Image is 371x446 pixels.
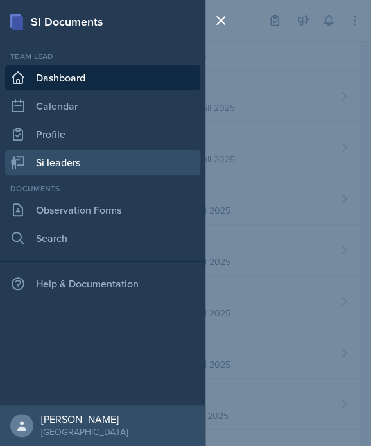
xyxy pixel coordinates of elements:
[5,51,200,62] div: Team lead
[5,197,200,223] a: Observation Forms
[41,413,128,425] div: [PERSON_NAME]
[5,93,200,119] a: Calendar
[41,425,128,438] div: [GEOGRAPHIC_DATA]
[5,121,200,147] a: Profile
[5,150,200,175] a: Si leaders
[5,65,200,90] a: Dashboard
[5,225,200,251] a: Search
[5,271,200,296] div: Help & Documentation
[5,183,200,194] div: Documents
